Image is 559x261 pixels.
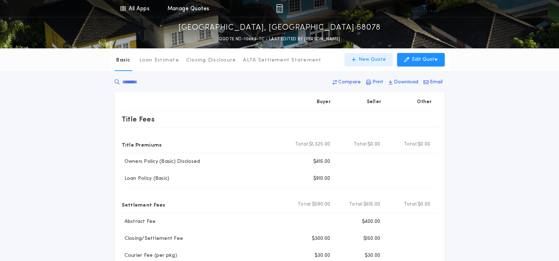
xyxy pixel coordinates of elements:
[365,252,381,259] p: $30.00
[418,201,430,208] span: $0.00
[421,76,445,89] button: Email
[363,235,381,242] p: $150.00
[122,113,155,125] p: Title Fees
[362,218,381,225] p: $400.00
[313,175,330,182] p: $910.00
[243,57,321,64] p: ALTA Settlement Statement
[122,175,170,182] p: Loan Policy (Basic)
[313,158,330,165] p: $415.00
[367,141,380,148] span: $0.00
[367,99,382,106] p: Seller
[122,218,156,225] p: Abstract Fee
[178,22,381,34] p: [GEOGRAPHIC_DATA], [GEOGRAPHIC_DATA] 58078
[430,79,443,86] p: Email
[359,56,386,63] p: New Quote
[397,53,445,66] button: Edit Quote
[122,139,162,150] p: Title Premiums
[116,57,130,64] p: Basic
[412,56,438,63] p: Edit Quote
[394,79,418,86] p: Download
[298,201,312,208] b: Total:
[411,5,438,12] img: vs-icon
[309,141,330,148] span: $1,325.00
[345,53,393,66] button: New Quote
[312,235,330,242] p: $300.00
[122,252,177,259] p: Courier Fee (per pkg)
[349,201,363,208] b: Total:
[276,4,283,13] img: img
[317,99,331,106] p: Buyer
[364,76,385,89] button: Print
[219,36,340,43] p: QUOTE ND-10662-TC - LAST EDITED BY [PERSON_NAME]
[122,158,200,165] p: Owners Policy (Basic) Disclosed
[139,57,179,64] p: Loan Estimate
[122,199,165,210] p: Settlement Fees
[418,141,430,148] span: $0.00
[354,141,368,148] b: Total:
[315,252,330,259] p: $30.00
[372,79,383,86] p: Print
[417,99,432,106] p: Other
[330,76,363,89] button: Compare
[387,76,420,89] button: Download
[363,201,381,208] span: $615.00
[338,79,361,86] p: Compare
[404,141,418,148] b: Total:
[186,57,236,64] p: Closing Disclosure
[404,201,418,208] b: Total:
[295,141,309,148] b: Total:
[312,201,330,208] span: $590.00
[122,235,183,242] p: Closing/Settlement Fee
